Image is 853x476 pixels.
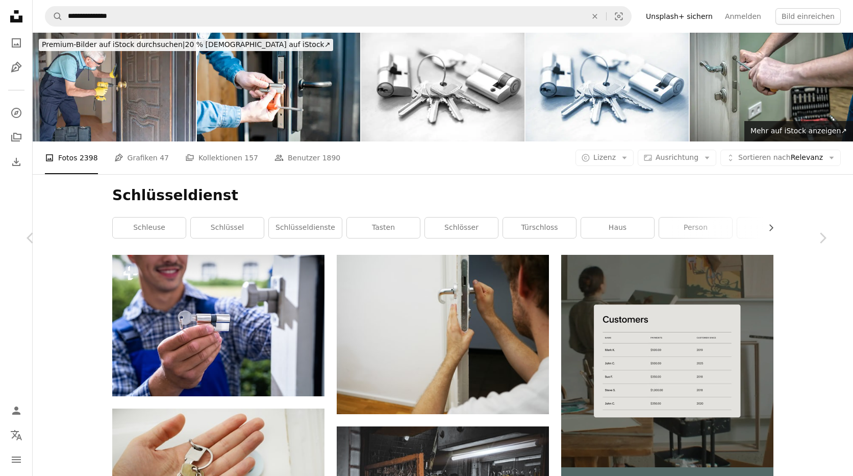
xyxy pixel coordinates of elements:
a: Reparatur von Schlosserschlössern. Arbeiterwechsel und Zylinder [112,321,324,330]
a: Kollektionen [6,127,27,148]
a: Bisherige Downloads [6,152,27,172]
span: Relevanz [738,153,823,163]
img: Mann wechselt Kern eines Türschlöss [197,33,360,141]
button: Menü [6,449,27,470]
a: Grafiken [6,57,27,78]
a: Person [659,218,732,238]
a: Tasten [347,218,420,238]
a: Benutzer 1890 [274,141,340,174]
a: Person hält Türhebel [337,330,549,339]
img: Locksmith Changing Door Locks In A House Entrance [33,33,196,141]
a: Grafiken 47 [114,141,169,174]
span: Mehr auf iStock anzeigen ↗ [750,127,847,135]
button: Bild einreichen [775,8,841,25]
a: Anmelden [719,8,767,25]
img: Reparatur von Schlosserschlössern. Arbeiterwechsel und Zylinder [112,255,324,396]
button: Sortieren nachRelevanz [720,150,841,166]
a: Schlüsseldienste [269,218,342,238]
div: 20 % [DEMOGRAPHIC_DATA] auf iStock ↗ [39,39,333,51]
a: Mehr auf iStock anzeigen↗ [744,121,853,141]
a: Schlüssel [191,218,264,238]
button: Visuelle Suche [607,7,631,26]
span: Lizenz [593,153,616,161]
a: Premium-Bilder auf iStock durchsuchen|20 % [DEMOGRAPHIC_DATA] auf iStock↗ [33,33,339,57]
span: Premium-Bilder auf iStock durchsuchen | [42,40,185,49]
a: Entdecken [6,103,27,123]
img: file-1747939376688-baf9a4a454ffimage [561,255,773,467]
button: Liste nach rechts verschieben [762,218,773,238]
a: Weiter [792,189,853,287]
a: Haus [581,218,654,238]
span: 1890 [322,152,341,163]
button: Löschen [584,7,606,26]
span: 47 [160,152,169,163]
a: Fotos [6,33,27,53]
button: Ausrichtung [638,150,716,166]
img: Professioneller Schlosser, der mit einem Schraubendreher ein Haustürschloss installiert und arbeitet [690,33,853,141]
span: 157 [244,152,258,163]
button: Lizenz [575,150,634,166]
a: Schleuse [113,218,186,238]
a: Schlösser [425,218,498,238]
a: Unsplash+ sichern [640,8,719,25]
button: Sprache [6,425,27,445]
span: Sortieren nach [738,153,791,161]
span: Ausrichtung [656,153,698,161]
img: Zylinderschloss / Türschloss mit Schlüsseln [525,33,689,141]
h1: Schlüsseldienst [112,186,773,205]
a: Türschloss [503,218,576,238]
a: Anmelden / Registrieren [6,400,27,421]
a: Tür [737,218,810,238]
form: Finden Sie Bildmaterial auf der ganzen Webseite [45,6,632,27]
img: Neuer Schließzylinder mit Schlüsselbund [361,33,524,141]
a: Kollektionen 157 [185,141,258,174]
img: Person hält Türhebel [337,255,549,414]
button: Unsplash suchen [45,7,63,26]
